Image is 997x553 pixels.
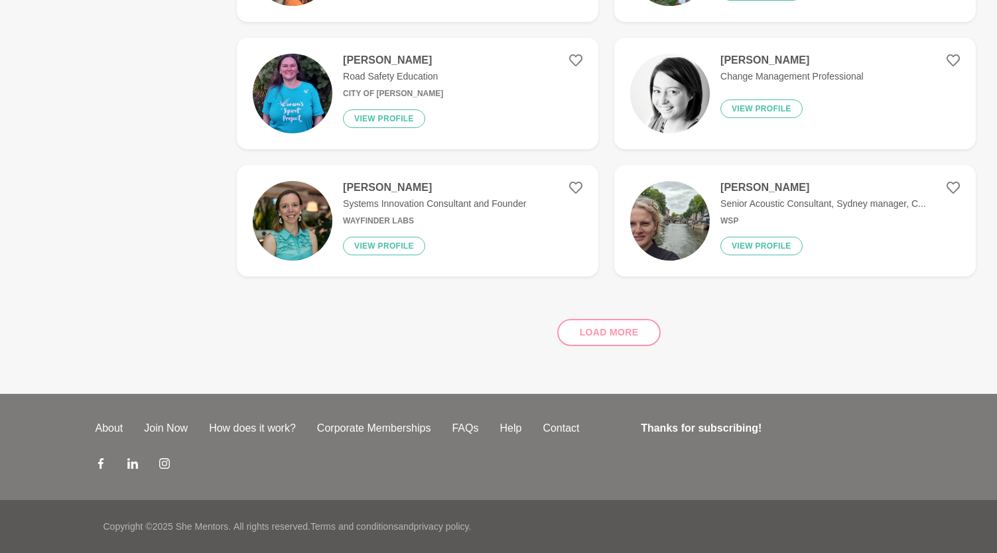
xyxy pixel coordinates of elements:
[720,54,864,67] h4: [PERSON_NAME]
[720,216,926,226] h6: WSP
[127,458,138,473] a: LinkedIn
[343,181,526,194] h4: [PERSON_NAME]
[343,197,526,211] p: Systems Innovation Consultant and Founder
[237,165,598,276] a: [PERSON_NAME]Systems Innovation Consultant and FounderWayfinder LabsView profile
[85,420,134,436] a: About
[441,420,489,436] a: FAQs
[96,458,106,473] a: Facebook
[641,420,894,436] h4: Thanks for subscribing!
[306,420,442,436] a: Corporate Memberships
[159,458,170,473] a: Instagram
[237,38,598,149] a: [PERSON_NAME]Road Safety EducationCity of [PERSON_NAME]View profile
[720,99,803,118] button: View profile
[720,70,864,84] p: Change Management Professional
[630,181,710,261] img: 53eecda49b44b0fa5c7e4658e3c88a9a3d7fca2b-3264x2448.jpg
[532,420,590,436] a: Contact
[253,181,332,261] img: 4486b56ad447658589eb9f8de7e6d6f9bdec0c4e-2000x1333.jpg
[343,89,443,99] h6: City of [PERSON_NAME]
[630,54,710,133] img: 9cfc33315f107580231b610d13381e2d4472f591-200x200.jpg
[614,38,976,149] a: [PERSON_NAME]Change Management ProfessionalView profile
[103,520,231,534] p: Copyright © 2025 She Mentors .
[233,520,471,534] p: All rights reserved. and .
[614,165,976,276] a: [PERSON_NAME]Senior Acoustic Consultant, Sydney manager, C...WSPView profile
[198,420,306,436] a: How does it work?
[343,70,443,84] p: Road Safety Education
[720,181,926,194] h4: [PERSON_NAME]
[343,54,443,67] h4: [PERSON_NAME]
[343,109,425,128] button: View profile
[720,197,926,211] p: Senior Acoustic Consultant, Sydney manager, C...
[720,237,803,255] button: View profile
[133,420,198,436] a: Join Now
[343,216,526,226] h6: Wayfinder Labs
[253,54,332,133] img: 43ae654bacad633afdbdaf4f06626f195da75d53-3060x4080.jpg
[310,521,398,532] a: Terms and conditions
[343,237,425,255] button: View profile
[489,420,532,436] a: Help
[414,521,469,532] a: privacy policy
